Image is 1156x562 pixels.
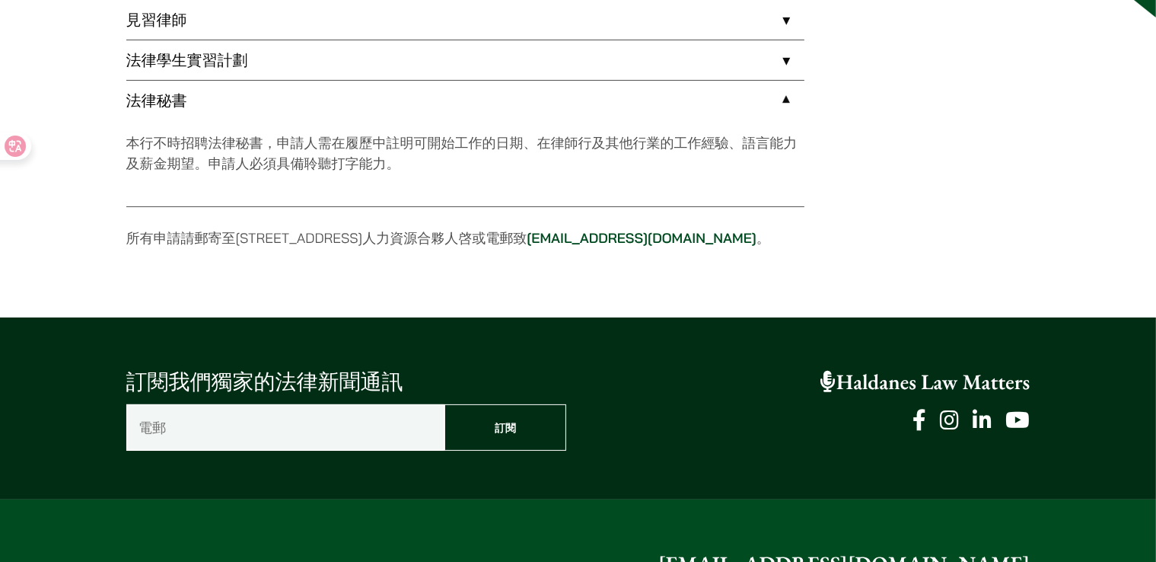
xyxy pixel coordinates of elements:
p: 訂閱我們獨家的法律新聞通訊 [126,366,566,398]
div: 法律秘書 [126,120,804,206]
input: 電郵 [126,404,445,451]
a: [EMAIL_ADDRESS][DOMAIN_NAME] [527,229,756,247]
a: 法律學生實習計劃 [126,40,804,80]
a: Haldanes Law Matters [820,369,1030,396]
p: 本行不時招聘法律秘書，申請人需在履歷中註明可開始工作的日期、在律師行及其他行業的工作經驗、語言能力及薪金期望。申請人必須具備聆聽打字能力。 [126,133,804,174]
input: 訂閱 [444,404,566,451]
p: 所有申請請郵寄至[STREET_ADDRESS]人力資源合夥人啓或電郵致 。 [126,228,804,248]
a: 法律秘書 [126,81,804,120]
